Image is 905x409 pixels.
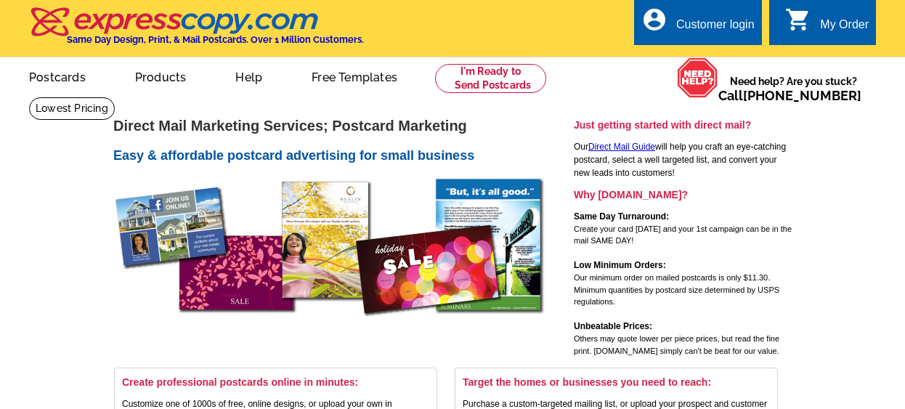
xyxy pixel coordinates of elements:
[718,74,869,103] span: Need help? Are you stuck?
[574,321,652,331] strong: Unbeatable Prices:
[574,140,792,179] p: Our will help you craft an eye-catching postcard, select a well targeted list, and convert your n...
[641,16,755,34] a: account_circle Customer login
[574,224,792,246] span: Create your card [DATE] and your 1st campaign can be in the mail SAME DAY!
[288,59,421,93] a: Free Templates
[574,211,669,222] strong: Same Day Turnaround:
[6,59,109,93] a: Postcards
[718,88,861,103] span: Call
[113,148,571,164] h2: Easy & affordable postcard advertising for small business
[574,188,792,201] h3: Why [DOMAIN_NAME]?
[574,118,792,131] h3: Just getting started with direct mail?
[574,260,666,270] strong: Low Minimum Orders:
[574,334,779,355] span: Others may quote lower per piece prices, but read the fine print. [DOMAIN_NAME] simply can't be b...
[67,34,364,45] h4: Same Day Design, Print, & Mail Postcards. Over 1 Million Customers.
[113,118,571,134] h1: Direct Mail Marketing Services; Postcard Marketing
[574,273,779,306] span: Our minimum order on mailed postcards is only $11.30. Minimum quantities by postcard size determi...
[677,57,718,98] img: help
[122,376,429,389] h3: Create professional postcards online in minutes:
[588,142,655,152] a: Direct Mail Guide
[29,17,364,45] a: Same Day Design, Print, & Mail Postcards. Over 1 Million Customers.
[785,16,869,34] a: shopping_cart My Order
[113,172,549,341] img: direct mail postcards
[212,59,285,93] a: Help
[641,7,667,33] i: account_circle
[743,88,861,103] a: [PHONE_NUMBER]
[820,18,869,39] div: My Order
[785,7,811,33] i: shopping_cart
[112,59,210,93] a: Products
[676,18,755,39] div: Customer login
[463,376,770,389] h3: Target the homes or businesses you need to reach:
